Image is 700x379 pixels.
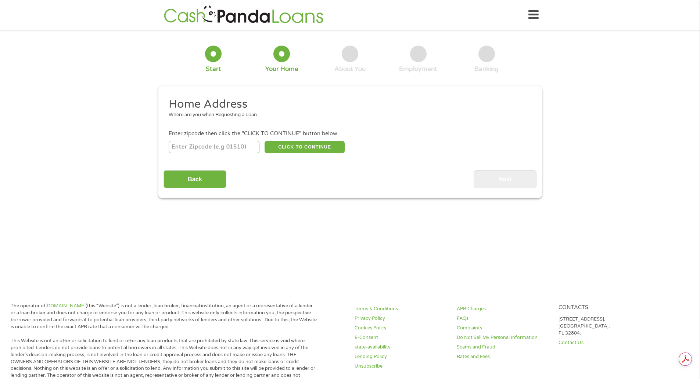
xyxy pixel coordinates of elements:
a: state-availability [355,344,448,351]
a: Terms & Conditions [355,305,448,312]
a: [DOMAIN_NAME] [46,303,86,309]
a: Complaints [457,325,550,332]
h2: Home Address [169,97,526,112]
a: Rates and Fees [457,353,550,360]
div: Banking [474,65,499,73]
button: CLICK TO CONTINUE [265,141,345,153]
a: Lending Policy [355,353,448,360]
a: APR Charges [457,305,550,312]
img: GetLoanNow Logo [162,4,326,25]
a: Unsubscribe [355,363,448,370]
div: Employment [399,65,437,73]
p: The operator of (this “Website”) is not a lender, loan broker, financial institution, an agent or... [11,303,317,330]
a: Privacy Policy [355,315,448,322]
input: Next [474,170,536,188]
input: Back [164,170,226,188]
a: E-Consent [355,334,448,341]
a: Scams and Fraud [457,344,550,351]
a: Contact Us [559,339,652,346]
a: FAQs [457,315,550,322]
div: Where are you when Requesting a Loan. [169,111,526,119]
div: Enter zipcode then click the "CLICK TO CONTINUE" button below. [169,130,531,138]
div: About You [334,65,366,73]
input: Enter Zipcode (e.g 01510) [169,141,259,153]
div: Start [206,65,221,73]
a: Cookies Policy [355,325,448,332]
div: Your Home [265,65,298,73]
h4: Contacts [559,304,652,311]
a: Do Not Sell My Personal Information [457,334,550,341]
p: [STREET_ADDRESS], [GEOGRAPHIC_DATA], FL 32804. [559,316,652,337]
